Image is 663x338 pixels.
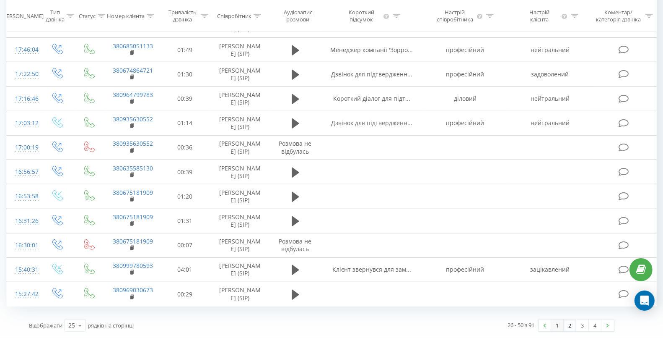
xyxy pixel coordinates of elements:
[423,257,508,282] td: професійний
[210,233,270,257] td: [PERSON_NAME] (SIP)
[551,320,564,331] a: 1
[15,286,32,302] div: 15:27:42
[113,213,153,221] a: 380675181909
[167,9,199,23] div: Тривалість дзвінка
[159,38,210,62] td: 01:49
[113,286,153,294] a: 380969030673
[159,111,210,135] td: 01:14
[508,38,593,62] td: нейтральний
[342,9,382,23] div: Короткий підсумок
[15,237,32,254] div: 16:30:01
[210,257,270,282] td: [PERSON_NAME] (SIP)
[508,86,593,111] td: нейтральний
[210,282,270,307] td: [PERSON_NAME] (SIP)
[423,86,508,111] td: діловий
[508,321,534,329] div: 26 - 50 з 91
[79,12,96,19] div: Статус
[113,262,153,270] a: 380999780593
[159,209,210,233] td: 01:31
[15,262,32,278] div: 15:40:31
[159,86,210,111] td: 00:39
[210,135,270,160] td: [PERSON_NAME] (SIP)
[210,160,270,184] td: [PERSON_NAME] (SIP)
[15,115,32,131] div: 17:03:12
[15,42,32,58] div: 17:46:04
[423,111,508,135] td: професійний
[210,209,270,233] td: [PERSON_NAME] (SIP)
[279,237,312,253] span: Розмова не відбулась
[210,184,270,209] td: [PERSON_NAME] (SIP)
[589,320,601,331] a: 4
[159,160,210,184] td: 00:39
[46,9,65,23] div: Тип дзвінка
[15,188,32,204] div: 16:53:58
[564,320,576,331] a: 2
[113,164,153,172] a: 380635585130
[217,12,251,19] div: Співробітник
[508,257,593,282] td: зацікавлений
[508,111,593,135] td: нейтральний
[635,291,655,311] div: Open Intercom Messenger
[594,9,643,23] div: Коментар/категорія дзвінка
[15,91,32,107] div: 17:16:46
[159,62,210,86] td: 01:30
[113,66,153,74] a: 380674864721
[210,62,270,86] td: [PERSON_NAME] (SIP)
[1,12,44,19] div: [PERSON_NAME]
[15,213,32,229] div: 16:31:26
[159,257,210,282] td: 04:01
[210,86,270,111] td: [PERSON_NAME] (SIP)
[15,164,32,180] div: 16:56:57
[279,139,312,155] span: Розмова не відбулась
[508,62,593,86] td: задоволений
[331,119,412,127] span: Дзвінок для підтвердженн...
[68,321,75,330] div: 25
[159,233,210,257] td: 00:07
[210,38,270,62] td: [PERSON_NAME] (SIP)
[520,9,559,23] div: Настрій клієнта
[113,42,153,50] a: 380685051133
[210,111,270,135] td: [PERSON_NAME] (SIP)
[113,139,153,147] a: 380935630552
[113,91,153,99] a: 380964799783
[15,139,32,156] div: 17:00:19
[159,135,210,160] td: 00:36
[15,66,32,82] div: 17:22:50
[113,237,153,245] a: 380675181909
[159,282,210,307] td: 00:29
[29,322,62,329] span: Відображати
[333,94,410,102] span: Короткий діалог для підт...
[435,9,475,23] div: Настрій співробітника
[576,320,589,331] a: 3
[113,115,153,123] a: 380935630552
[331,70,412,78] span: Дзвінок для підтвердженн...
[88,322,134,329] span: рядків на сторінці
[159,184,210,209] td: 01:20
[277,9,319,23] div: Аудіозапис розмови
[423,62,508,86] td: професійний
[113,189,153,197] a: 380675181909
[330,46,413,54] span: Менеджер компанії 'Зорро...
[423,38,508,62] td: професійний
[332,265,411,273] span: Клієнт звернувся для зам...
[107,12,145,19] div: Номер клієнта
